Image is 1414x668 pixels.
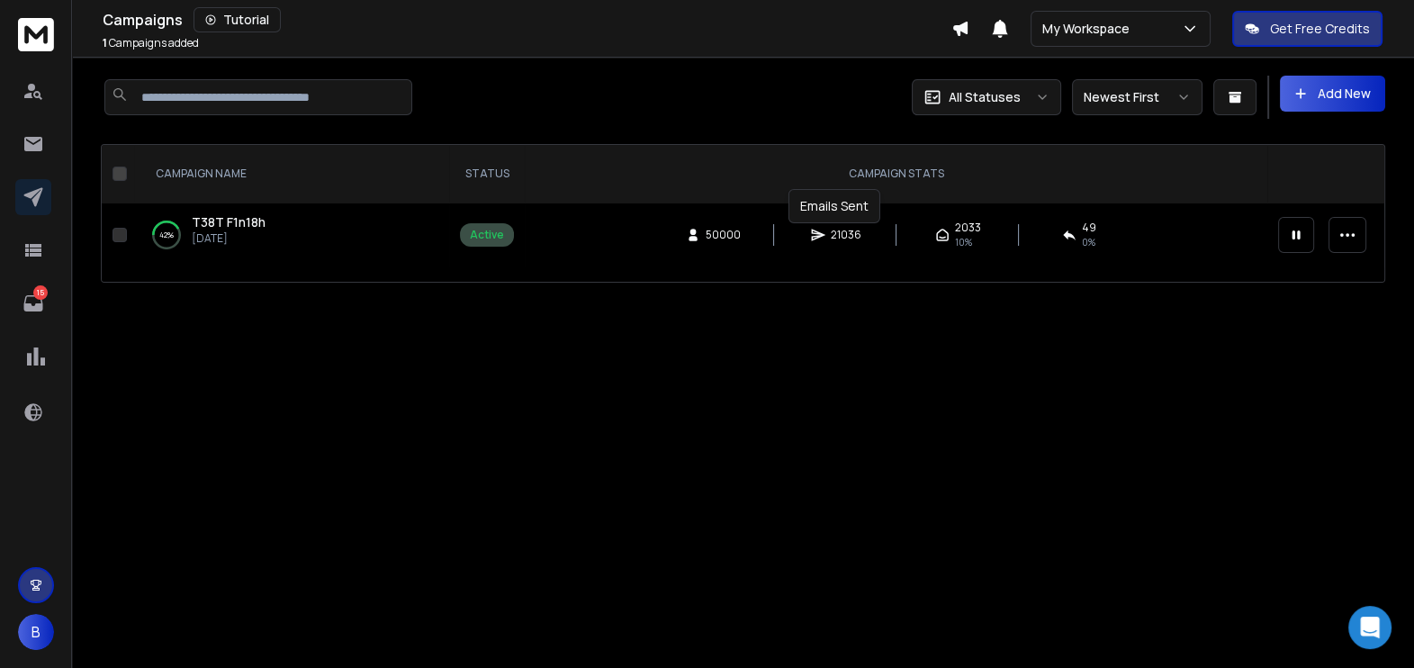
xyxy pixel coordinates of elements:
div: Active [470,228,504,242]
span: 0 % [1082,235,1095,249]
span: T38T F1n18h [192,213,266,230]
p: Get Free Credits [1270,20,1370,38]
div: Open Intercom Messenger [1348,606,1391,649]
p: My Workspace [1042,20,1137,38]
span: 49 [1082,221,1096,235]
a: T38T F1n18h [192,213,266,231]
button: Get Free Credits [1232,11,1382,47]
p: 42 % [159,226,174,244]
span: 2033 [955,221,981,235]
span: 21036 [831,228,861,242]
button: Newest First [1072,79,1202,115]
td: 42%T38T F1n18h[DATE] [134,203,449,267]
span: 1 [103,35,107,50]
a: 15 [15,285,51,321]
th: CAMPAIGN NAME [134,145,449,203]
p: All Statuses [949,88,1021,106]
span: 10 % [955,235,972,249]
th: CAMPAIGN STATS [525,145,1267,203]
button: B [18,614,54,650]
span: 50000 [706,228,741,242]
p: 15 [33,285,48,300]
div: Emails Sent [788,189,880,223]
button: Tutorial [194,7,281,32]
p: Campaigns added [103,36,199,50]
button: Add New [1280,76,1385,112]
th: STATUS [449,145,525,203]
div: Campaigns [103,7,951,32]
p: [DATE] [192,231,266,246]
